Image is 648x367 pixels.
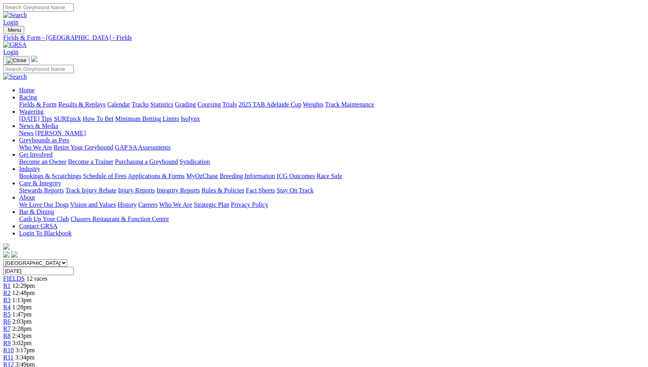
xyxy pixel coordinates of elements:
[19,101,57,108] a: Fields & Form
[19,201,68,208] a: We Love Our Dogs
[3,3,74,12] input: Search
[201,187,244,194] a: Rules & Policies
[3,304,11,311] a: R4
[197,101,221,108] a: Coursing
[150,101,174,108] a: Statistics
[35,130,86,136] a: [PERSON_NAME]
[19,158,645,165] div: Get Involved
[186,173,218,179] a: MyOzChase
[19,201,645,208] div: About
[12,332,32,339] span: 2:43pm
[3,26,24,34] button: Toggle navigation
[3,243,10,250] img: logo-grsa-white.png
[194,201,229,208] a: Strategic Plan
[325,101,374,108] a: Track Maintenance
[12,318,32,325] span: 2:03pm
[107,101,130,108] a: Calendar
[3,354,14,361] a: R11
[19,108,44,115] a: Wagering
[181,115,200,122] a: Isolynx
[3,19,18,25] a: Login
[19,130,645,137] div: News & Media
[3,347,14,353] a: R10
[175,101,196,108] a: Grading
[12,325,32,332] span: 2:28pm
[19,187,64,194] a: Stewards Reports
[118,187,155,194] a: Injury Reports
[19,230,72,237] a: Login To Blackbook
[3,325,11,332] span: R7
[3,267,74,275] input: Select date
[19,87,35,93] a: Home
[220,173,275,179] a: Breeding Information
[19,94,37,101] a: Racing
[19,216,645,223] div: Bar & Dining
[3,297,11,303] a: R3
[303,101,324,108] a: Weights
[8,27,21,33] span: Menu
[128,173,185,179] a: Applications & Forms
[3,49,18,55] a: Login
[3,34,645,41] a: Fields & Form - [GEOGRAPHIC_DATA] - Fields
[54,115,81,122] a: SUREpick
[3,332,11,339] a: R8
[19,173,81,179] a: Bookings & Scratchings
[3,289,11,296] span: R2
[19,158,66,165] a: Become an Owner
[83,173,126,179] a: Schedule of Fees
[3,282,11,289] a: R1
[19,216,69,222] a: Cash Up Your Club
[65,187,116,194] a: Track Injury Rebate
[70,216,169,222] a: Chasers Restaurant & Function Centre
[277,173,315,179] a: ICG Outcomes
[19,223,57,229] a: Contact GRSA
[68,158,113,165] a: Become a Trainer
[3,318,11,325] a: R6
[19,144,52,151] a: Who We Are
[3,251,10,258] img: facebook.svg
[70,201,116,208] a: Vision and Values
[12,297,32,303] span: 1:13pm
[19,194,35,201] a: About
[3,73,27,80] img: Search
[117,201,137,208] a: History
[31,56,37,62] img: logo-grsa-white.png
[58,101,105,108] a: Results & Replays
[19,165,40,172] a: Industry
[19,180,61,186] a: Care & Integrity
[115,144,171,151] a: GAP SA Assessments
[316,173,342,179] a: Race Safe
[3,340,11,346] span: R9
[15,354,35,361] span: 3:34pm
[3,41,27,49] img: GRSA
[19,144,645,151] div: Greyhounds as Pets
[159,201,192,208] a: Who We Are
[180,158,210,165] a: Syndication
[54,144,113,151] a: Retire Your Greyhound
[19,187,645,194] div: Care & Integrity
[3,12,27,19] img: Search
[3,311,11,318] a: R5
[12,340,32,346] span: 3:02pm
[19,115,645,122] div: Wagering
[19,208,54,215] a: Bar & Dining
[3,275,25,282] a: FIELDS
[115,115,179,122] a: Minimum Betting Limits
[138,201,158,208] a: Careers
[26,275,47,282] span: 12 races
[12,282,35,289] span: 12:29pm
[156,187,200,194] a: Integrity Reports
[3,56,29,65] button: Toggle navigation
[12,289,35,296] span: 12:48pm
[19,173,645,180] div: Industry
[83,115,114,122] a: How To Bet
[19,101,645,108] div: Racing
